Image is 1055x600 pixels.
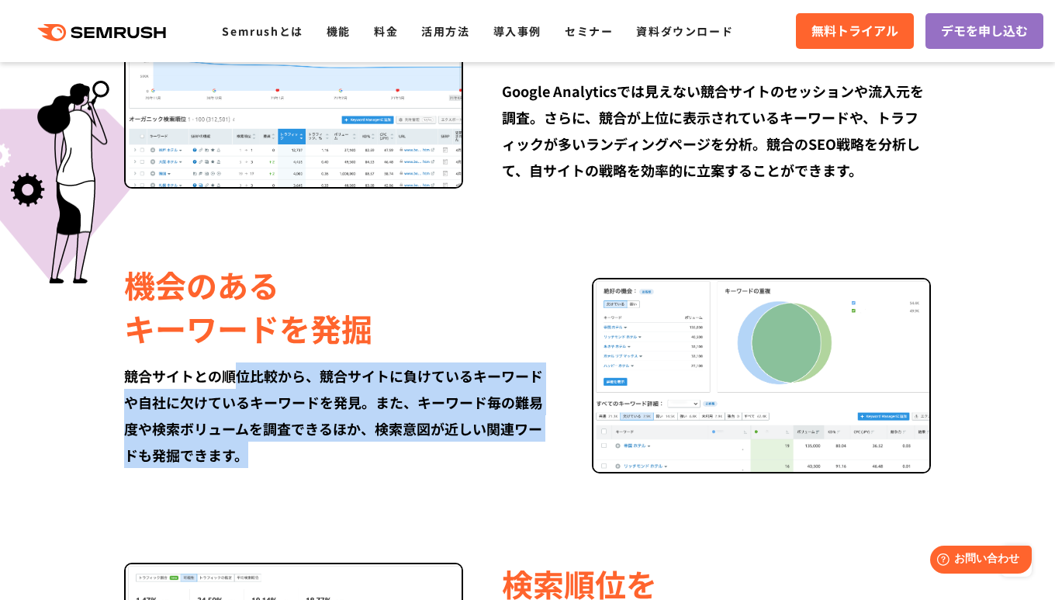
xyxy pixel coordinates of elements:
[917,539,1038,583] iframe: Help widget launcher
[421,23,469,39] a: 活用方法
[941,21,1028,41] span: デモを申し込む
[636,23,733,39] a: 資料ダウンロード
[222,23,303,39] a: Semrushとは
[124,263,553,350] div: 機会のある キーワードを発掘
[565,23,613,39] a: セミナー
[811,21,898,41] span: 無料トライアル
[327,23,351,39] a: 機能
[493,23,541,39] a: 導入事例
[502,78,931,183] div: Google Analyticsでは見えない競合サイトのセッションや流入元を調査。さらに、競合が上位に表示されているキーワードや、トラフィックが多いランディングページを分析。競合のSEO戦略を分...
[374,23,398,39] a: 料金
[124,362,553,468] div: 競合サイトとの順位比較から、競合サイトに負けているキーワードや自社に欠けているキーワードを発見。また、キーワード毎の難易度や検索ボリュームを調査できるほか、検索意図が近しい関連ワードも発掘できます。
[796,13,914,49] a: 無料トライアル
[925,13,1043,49] a: デモを申し込む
